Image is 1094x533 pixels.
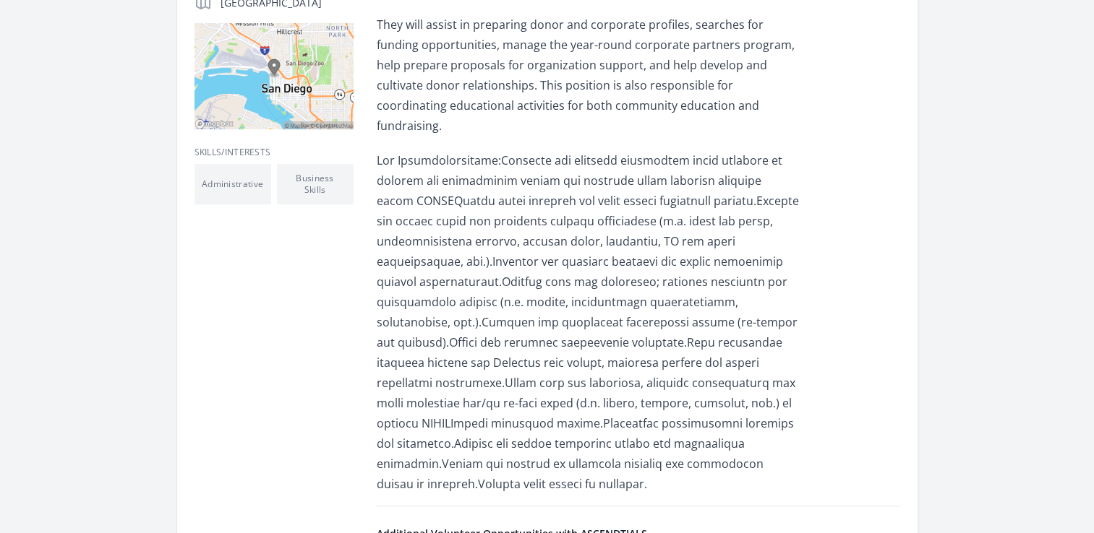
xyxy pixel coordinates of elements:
img: Map [195,23,354,129]
li: Administrative [195,164,271,204]
h3: Skills/Interests [195,147,354,158]
li: Business Skills [277,164,354,204]
p: They will assist in preparing donor and corporate profiles, searches for funding opportunities, m... [377,14,800,136]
